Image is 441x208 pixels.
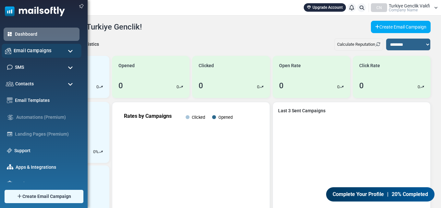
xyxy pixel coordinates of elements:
div: 0 [199,80,203,92]
span: Opened [118,62,135,69]
span: Complete Your Profile [333,190,384,198]
span: 20% Completed [392,190,428,198]
p: 0 [337,84,339,90]
img: settings-icon.svg [7,181,13,187]
text: Clicked [192,115,205,120]
span: SMS [15,64,24,71]
p: 0 [93,149,95,155]
p: 0 [177,84,179,90]
a: Complete Your Profile | 20% Completed [326,187,435,202]
span: Company Name [389,8,418,12]
a: Upgrade Account [304,3,346,12]
a: Create Email Campaign [371,21,431,33]
div: % [93,149,103,155]
img: email-templates-icon.svg [7,97,13,103]
a: Refresh Stats [375,42,380,47]
img: campaigns-icon.png [5,48,11,54]
p: 0 [418,84,420,90]
img: landing_pages.svg [7,131,13,137]
a: Last 3 Sent Campaigns [278,107,425,114]
span: Email Campaigns [14,47,52,54]
div: Calculate Reputation [334,38,383,51]
span: Settings [15,180,32,187]
span: Open Rate [279,62,301,69]
a: CN Turkiye Genclik Vakfi Company Name [371,3,438,12]
p: 0 [257,84,259,90]
span: Contacts [15,80,34,87]
img: sms-icon.png [7,64,13,70]
div: 0 [359,80,364,92]
text: Opened [218,115,232,120]
span: Clicked [199,62,214,69]
span: Click Rate [359,62,380,69]
img: workflow.svg [7,114,14,121]
span: Create Email Campaign [22,193,71,200]
div: CN [371,3,387,12]
a: Email Templates [15,97,76,104]
p: 0 [96,84,99,90]
a: Dashboard [15,31,76,38]
text: Rates by Campaigns [124,113,172,119]
img: dashboard-icon-active.svg [7,31,13,37]
img: support-icon.svg [7,148,12,153]
span: Turkiye Genclik Vakfi [389,4,430,8]
a: Apps & Integrations [16,164,76,171]
span: | [387,190,388,198]
div: 0 [279,80,284,92]
div: 0 [118,80,123,92]
img: contacts-icon.svg [6,81,14,86]
a: Support [14,147,76,154]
